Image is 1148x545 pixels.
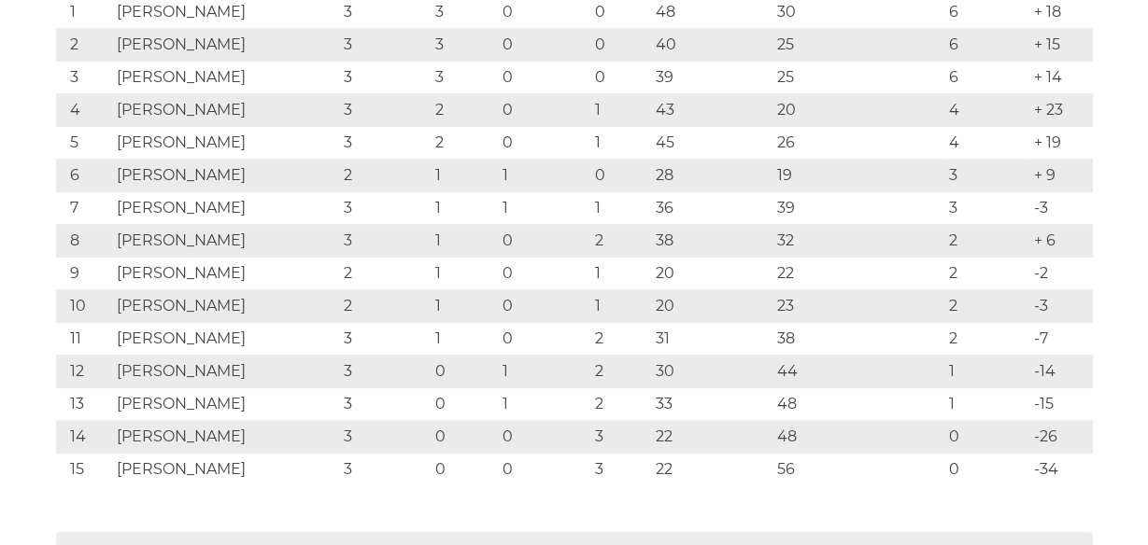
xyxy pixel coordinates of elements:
td: [PERSON_NAME] [112,258,339,290]
td: [PERSON_NAME] [112,225,339,258]
td: 3 [339,356,431,388]
td: 5 [56,127,113,160]
td: [PERSON_NAME] [112,290,339,323]
td: 22 [651,421,772,454]
td: 15 [56,454,113,486]
td: 3 [590,421,652,454]
td: 25 [772,62,944,94]
td: 1 [590,290,652,323]
td: [PERSON_NAME] [112,94,339,127]
td: 39 [772,192,944,225]
td: + 9 [1029,160,1092,192]
td: 0 [498,94,589,127]
td: 31 [651,323,772,356]
td: -14 [1029,356,1092,388]
td: 1 [498,192,589,225]
td: 2 [943,258,1029,290]
td: 3 [339,225,431,258]
td: 3 [590,454,652,486]
td: -15 [1029,388,1092,421]
td: 4 [943,127,1029,160]
td: [PERSON_NAME] [112,388,339,421]
td: 1 [590,127,652,160]
td: 1 [943,388,1029,421]
td: 0 [498,225,589,258]
td: 2 [339,160,431,192]
td: 32 [772,225,944,258]
td: 33 [651,388,772,421]
td: 48 [772,388,944,421]
td: 1 [431,160,498,192]
td: 22 [651,454,772,486]
td: 20 [651,290,772,323]
td: 38 [772,323,944,356]
td: 56 [772,454,944,486]
td: 1 [498,356,589,388]
td: 44 [772,356,944,388]
td: 2 [590,323,652,356]
td: + 15 [1029,29,1092,62]
td: -26 [1029,421,1092,454]
td: 0 [431,356,498,388]
td: 1 [498,160,589,192]
td: 1 [431,258,498,290]
td: 3 [943,160,1029,192]
td: 48 [772,421,944,454]
td: 3 [339,94,431,127]
td: 4 [56,94,113,127]
td: -3 [1029,290,1092,323]
td: 1 [431,323,498,356]
td: 0 [431,388,498,421]
td: 8 [56,225,113,258]
td: 28 [651,160,772,192]
td: 1 [431,192,498,225]
td: 2 [590,225,652,258]
td: + 23 [1029,94,1092,127]
td: 0 [431,454,498,486]
td: [PERSON_NAME] [112,192,339,225]
td: 3 [339,62,431,94]
td: 3 [339,388,431,421]
td: -3 [1029,192,1092,225]
td: + 6 [1029,225,1092,258]
td: 1 [431,290,498,323]
td: 2 [943,225,1029,258]
td: 1 [943,356,1029,388]
td: 2 [339,290,431,323]
td: 0 [498,323,589,356]
td: 1 [498,388,589,421]
td: [PERSON_NAME] [112,454,339,486]
td: [PERSON_NAME] [112,356,339,388]
td: [PERSON_NAME] [112,323,339,356]
td: [PERSON_NAME] [112,29,339,62]
td: 3 [339,29,431,62]
td: 2 [590,356,652,388]
td: 3 [943,192,1029,225]
td: 23 [772,290,944,323]
td: 20 [772,94,944,127]
td: 2 [431,94,498,127]
td: 0 [943,421,1029,454]
td: 0 [498,290,589,323]
td: 36 [651,192,772,225]
td: 1 [590,192,652,225]
td: 43 [651,94,772,127]
td: 3 [339,323,431,356]
td: 11 [56,323,113,356]
td: 25 [772,29,944,62]
td: -7 [1029,323,1092,356]
td: 0 [498,421,589,454]
td: 39 [651,62,772,94]
td: 14 [56,421,113,454]
td: + 19 [1029,127,1092,160]
td: 3 [339,192,431,225]
td: -2 [1029,258,1092,290]
td: 9 [56,258,113,290]
td: 0 [590,62,652,94]
td: 30 [651,356,772,388]
td: 3 [56,62,113,94]
td: 2 [590,388,652,421]
td: 0 [498,127,589,160]
td: -34 [1029,454,1092,486]
td: 0 [590,160,652,192]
